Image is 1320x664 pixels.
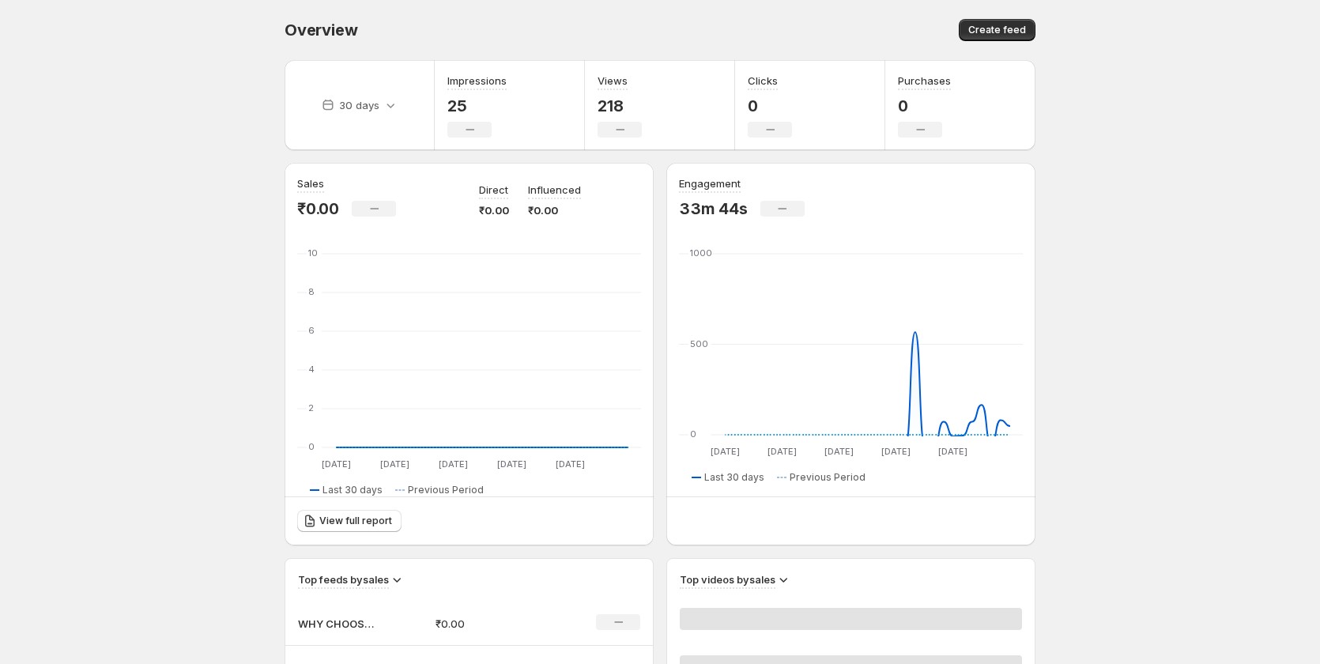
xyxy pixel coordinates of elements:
h3: Views [598,73,628,89]
p: ₹0.00 [297,199,339,218]
text: [DATE] [380,458,409,470]
p: 30 days [339,97,379,113]
a: View full report [297,510,402,532]
p: 0 [898,96,951,115]
button: Create feed [959,19,1035,41]
h3: Top videos by sales [680,572,775,587]
text: 4 [308,364,315,375]
text: [DATE] [439,458,468,470]
h3: Purchases [898,73,951,89]
text: 6 [308,325,315,336]
span: Previous Period [408,484,484,496]
p: ₹0.00 [528,202,581,218]
h3: Sales [297,175,324,191]
p: 33m 44s [679,199,748,218]
span: Last 30 days [704,471,764,484]
span: Previous Period [790,471,866,484]
text: [DATE] [767,446,797,457]
span: Create feed [968,24,1026,36]
text: [DATE] [711,446,740,457]
h3: Top feeds by sales [298,572,389,587]
h3: Impressions [447,73,507,89]
text: 2 [308,402,314,413]
text: 8 [308,286,315,297]
text: 500 [690,338,708,349]
span: Last 30 days [322,484,383,496]
text: [DATE] [556,458,585,470]
p: Influenced [528,182,581,198]
span: View full report [319,515,392,527]
text: [DATE] [938,446,967,457]
text: [DATE] [824,446,854,457]
p: 0 [748,96,792,115]
h3: Clicks [748,73,778,89]
text: 1000 [690,247,712,258]
span: Overview [285,21,357,40]
text: [DATE] [881,446,911,457]
p: WHY CHOOSE US? [298,616,377,632]
p: 25 [447,96,507,115]
h3: Engagement [679,175,741,191]
text: [DATE] [322,458,351,470]
text: 10 [308,247,318,258]
p: 218 [598,96,642,115]
p: Direct [479,182,508,198]
p: ₹0.00 [479,202,509,218]
p: ₹0.00 [436,616,548,632]
text: 0 [308,441,315,452]
text: 0 [690,428,696,440]
text: [DATE] [497,458,526,470]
